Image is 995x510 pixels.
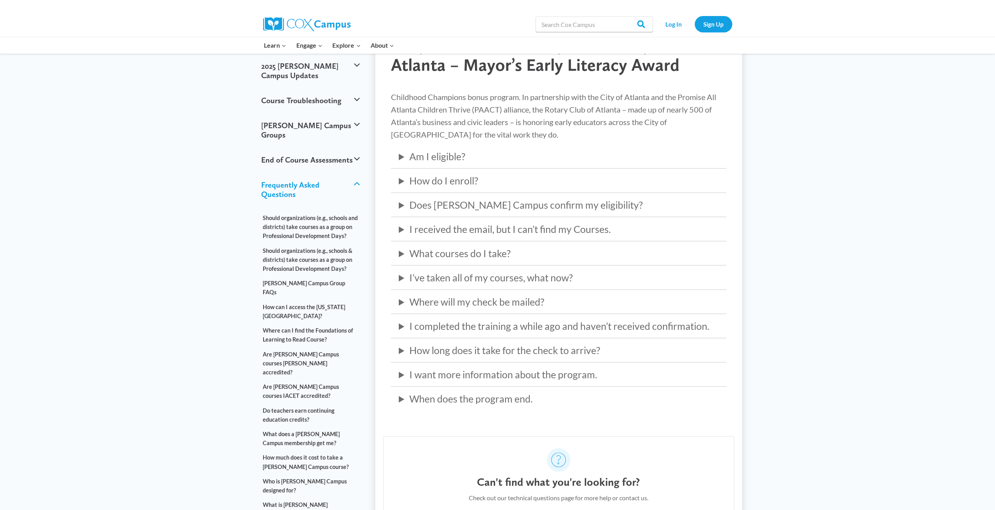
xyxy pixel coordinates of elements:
[657,16,732,32] nav: Secondary Navigation
[695,16,732,32] a: Sign Up
[257,113,364,147] button: [PERSON_NAME] Campus Groups
[257,427,364,450] a: What does a [PERSON_NAME] Campus membership get me?
[477,476,640,489] h4: Can't find what you're looking for?
[257,243,364,276] a: Should organizations (e.g., schools & districts) take courses as a group on Professional Developm...
[657,16,691,32] a: Log In
[391,91,726,141] p: Childhood Champions bonus program. In partnership with the City of Atlanta and the Promise All At...
[257,379,364,403] a: Are [PERSON_NAME] Campus courses IACET accredited?
[399,173,719,188] summary: How do I enroll?
[257,276,364,299] a: [PERSON_NAME] Campus Group FAQs
[399,342,719,358] summary: How long does it take for the check to arrive?
[399,294,719,310] summary: Where will my check be mailed?
[257,147,364,172] button: End of Course Assessments
[391,34,711,75] span: Early Childhood Champions Rotary Club of Atlanta – Mayor’s Early Literacy Award
[536,16,653,32] input: Search Cox Campus
[399,391,719,406] summary: When does the program end.
[257,450,364,474] a: How much does it cost to take a [PERSON_NAME] Campus course?
[399,318,719,334] summary: I completed the training a while ago and haven’t received confirmation.
[469,493,648,503] p: Check out our technical questions page for more help or contact us.
[257,172,364,207] button: Frequently Asked Questions
[399,149,719,164] summary: Am I eligible?
[399,270,719,285] summary: I’ve taken all of my courses, what now?
[257,211,364,243] a: Should organizations (e.g., schools and districts) take courses as a group on Professional Develo...
[399,367,719,382] summary: I want more information about the program.
[257,323,364,347] a: Where can I find the Foundations of Learning to Read Course?
[399,245,719,261] summary: What courses do I take?
[263,17,351,31] img: Cox Campus
[259,37,399,54] nav: Primary Navigation
[257,88,364,113] button: Course Troubleshooting
[399,197,719,213] summary: Does [PERSON_NAME] Campus confirm my eligibility?
[257,347,364,379] a: Are [PERSON_NAME] Campus courses [PERSON_NAME] accredited?
[257,299,364,323] a: How can I access the [US_STATE][GEOGRAPHIC_DATA]?
[366,37,399,54] button: Child menu of About
[328,37,366,54] button: Child menu of Explore
[399,221,719,237] summary: I received the email, but I can’t find my Courses.
[257,474,364,497] a: Who is [PERSON_NAME] Campus designed for?
[257,54,364,88] button: 2025 [PERSON_NAME] Campus Updates
[291,37,328,54] button: Child menu of Engage
[257,403,364,426] a: Do teachers earn continuing education credits?
[259,37,292,54] button: Child menu of Learn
